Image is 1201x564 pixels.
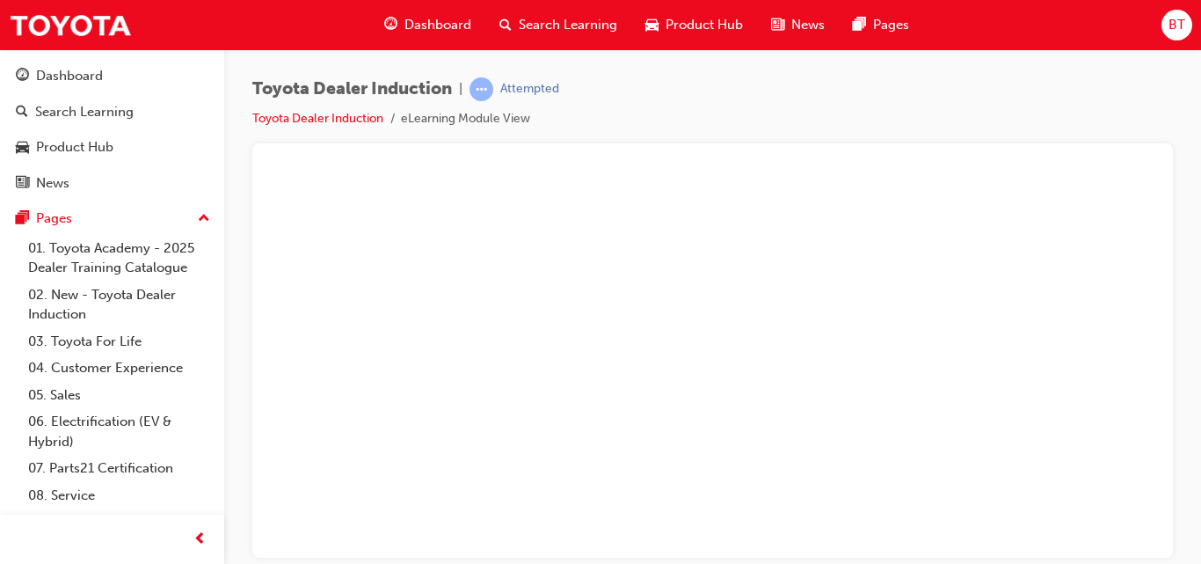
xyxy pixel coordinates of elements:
span: news-icon [16,176,29,192]
span: Toyota Dealer Induction [252,79,452,99]
div: News [36,173,69,194]
a: 08. Service [21,482,217,509]
a: Toyota Dealer Induction [252,111,383,126]
li: eLearning Module View [401,109,530,129]
div: Search Learning [35,102,134,122]
img: Trak [9,5,132,45]
a: search-iconSearch Learning [485,7,631,43]
a: 06. Electrification (EV & Hybrid) [21,408,217,455]
button: Pages [7,202,217,235]
a: 07. Parts21 Certification [21,455,217,482]
a: 01. Toyota Academy - 2025 Dealer Training Catalogue [21,235,217,282]
span: car-icon [645,14,659,36]
span: guage-icon [16,69,29,84]
a: news-iconNews [757,7,839,43]
span: prev-icon [193,529,207,551]
span: Product Hub [666,15,743,35]
a: car-iconProduct Hub [631,7,757,43]
a: Dashboard [7,60,217,92]
a: 04. Customer Experience [21,355,217,382]
span: car-icon [16,140,29,156]
span: BT [1168,15,1185,35]
span: guage-icon [384,14,397,36]
span: Pages [873,15,909,35]
a: 03. Toyota For Life [21,328,217,355]
a: News [7,167,217,200]
span: news-icon [771,14,784,36]
div: Pages [36,209,72,229]
span: pages-icon [16,211,29,227]
a: Product Hub [7,131,217,164]
span: pages-icon [853,14,866,36]
a: 09. Technical Training [21,509,217,536]
div: Product Hub [36,137,113,157]
button: BT [1161,10,1192,40]
span: Dashboard [404,15,471,35]
button: DashboardSearch LearningProduct HubNews [7,56,217,202]
span: News [791,15,825,35]
span: up-icon [198,208,210,231]
a: 05. Sales [21,382,217,409]
span: learningRecordVerb_ATTEMPT-icon [469,77,493,101]
a: pages-iconPages [839,7,923,43]
span: | [459,79,462,99]
a: Search Learning [7,96,217,128]
div: Dashboard [36,66,103,86]
span: Search Learning [519,15,617,35]
a: guage-iconDashboard [370,7,485,43]
span: search-icon [16,105,28,121]
span: search-icon [499,14,512,36]
a: 02. New - Toyota Dealer Induction [21,282,217,328]
div: Attempted [500,81,559,98]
